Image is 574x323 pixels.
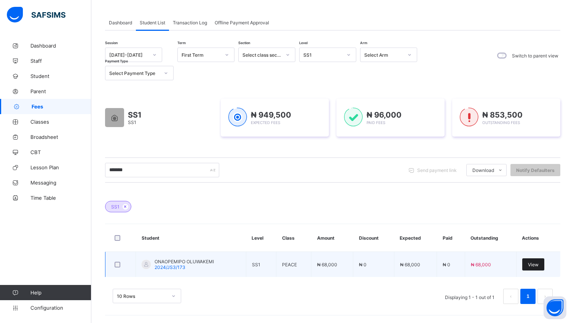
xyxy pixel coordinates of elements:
[238,41,250,45] span: Section
[30,164,91,170] span: Lesson Plan
[251,120,280,125] span: Expected Fees
[472,167,494,173] span: Download
[537,289,553,304] button: next page
[111,204,120,210] span: SS1
[246,224,276,252] th: Level
[109,20,132,25] span: Dashboard
[30,43,91,49] span: Dashboard
[520,289,536,304] li: 1
[303,52,342,58] div: SS1
[367,120,385,125] span: Paid Fees
[344,108,363,127] img: paid-1.3eb1404cbcb1d3b736510a26bbfa3ccb.svg
[30,149,91,155] span: CBT
[437,224,465,252] th: Paid
[228,108,247,127] img: expected-1.03dd87d44185fb6c27cc9b2570c10499.svg
[299,41,308,45] span: Level
[460,108,478,127] img: outstanding-1.146d663e52f09953f639664a84e30106.svg
[215,20,269,25] span: Offline Payment Approval
[30,290,91,296] span: Help
[482,120,520,125] span: Outstanding Fees
[251,110,291,119] span: ₦ 949,500
[32,103,91,110] span: Fees
[311,224,353,252] th: Amount
[276,224,311,252] th: Class
[364,52,403,58] div: Select Arm
[109,70,159,76] div: Select Payment Type
[465,224,516,252] th: Outstanding
[537,289,553,304] li: 下一页
[30,180,91,186] span: Messaging
[503,289,518,304] li: 上一页
[528,262,539,267] span: View
[359,262,367,267] span: ₦ 0
[367,110,402,119] span: ₦ 96,000
[30,134,91,140] span: Broadsheet
[400,262,420,267] span: ₦ 68,000
[242,52,281,58] div: Select class section
[439,289,500,304] li: Displaying 1 - 1 out of 1
[512,53,558,59] label: Switch to parent view
[177,41,186,45] span: Term
[140,20,165,25] span: Student List
[182,52,220,58] div: First Term
[516,224,560,252] th: Actions
[482,110,523,119] span: ₦ 853,500
[524,291,531,301] a: 1
[360,41,367,45] span: Arm
[30,88,91,94] span: Parent
[7,7,65,23] img: safsims
[136,224,246,252] th: Student
[252,262,260,267] span: SS1
[417,167,457,173] span: Send payment link
[155,259,214,264] span: ONAOPEMIPO OLUWAKEMI
[317,262,337,267] span: ₦ 68,000
[109,52,148,58] div: [DATE]-[DATE]
[30,195,91,201] span: Time Table
[117,293,167,299] div: 10 Rows
[30,73,91,79] span: Student
[394,224,437,252] th: Expected
[128,110,142,119] span: SS1
[30,305,91,311] span: Configuration
[503,289,518,304] button: prev page
[443,262,450,267] span: ₦ 0
[30,119,91,125] span: Classes
[105,59,128,63] span: Payment Type
[173,20,207,25] span: Transaction Log
[128,119,136,125] span: SS1
[282,262,297,267] span: PEACE
[353,224,394,252] th: Discount
[155,264,185,270] span: 2024/JS3/173
[516,167,555,173] span: Notify Defaulters
[471,262,491,267] span: ₦ 68,000
[30,58,91,64] span: Staff
[544,296,566,319] button: Open asap
[105,41,118,45] span: Session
